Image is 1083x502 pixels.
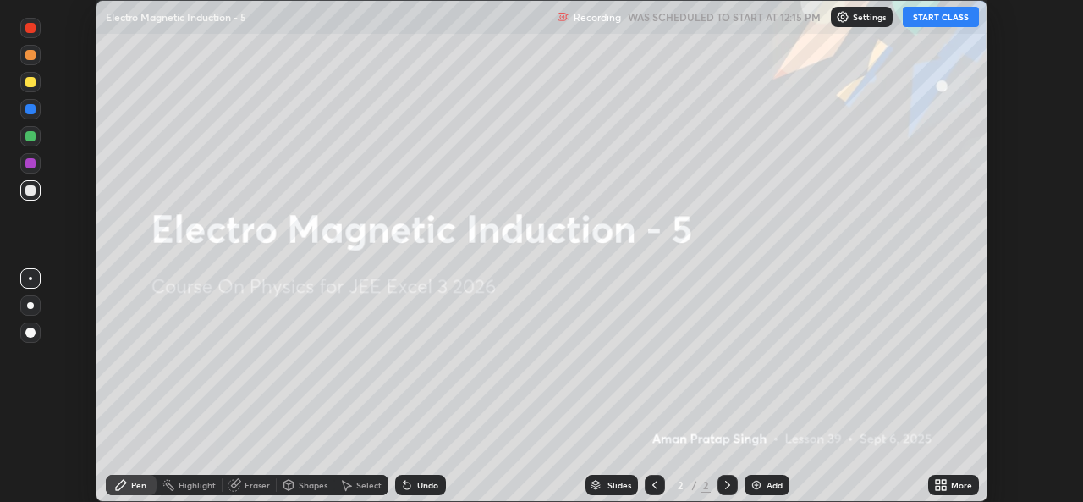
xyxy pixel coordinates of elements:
div: Select [356,481,382,489]
div: Add [767,481,783,489]
button: START CLASS [903,7,979,27]
div: Slides [607,481,631,489]
p: Electro Magnetic Induction - 5 [106,10,246,24]
div: Eraser [245,481,270,489]
img: recording.375f2c34.svg [557,10,570,24]
img: add-slide-button [750,478,763,492]
div: More [951,481,972,489]
img: class-settings-icons [836,10,849,24]
div: 2 [701,477,711,493]
div: Shapes [299,481,327,489]
div: Undo [417,481,438,489]
div: 2 [672,480,689,490]
div: Pen [131,481,146,489]
p: Recording [574,11,621,24]
div: / [692,480,697,490]
div: Highlight [179,481,216,489]
h5: WAS SCHEDULED TO START AT 12:15 PM [628,9,821,25]
p: Settings [853,13,886,21]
